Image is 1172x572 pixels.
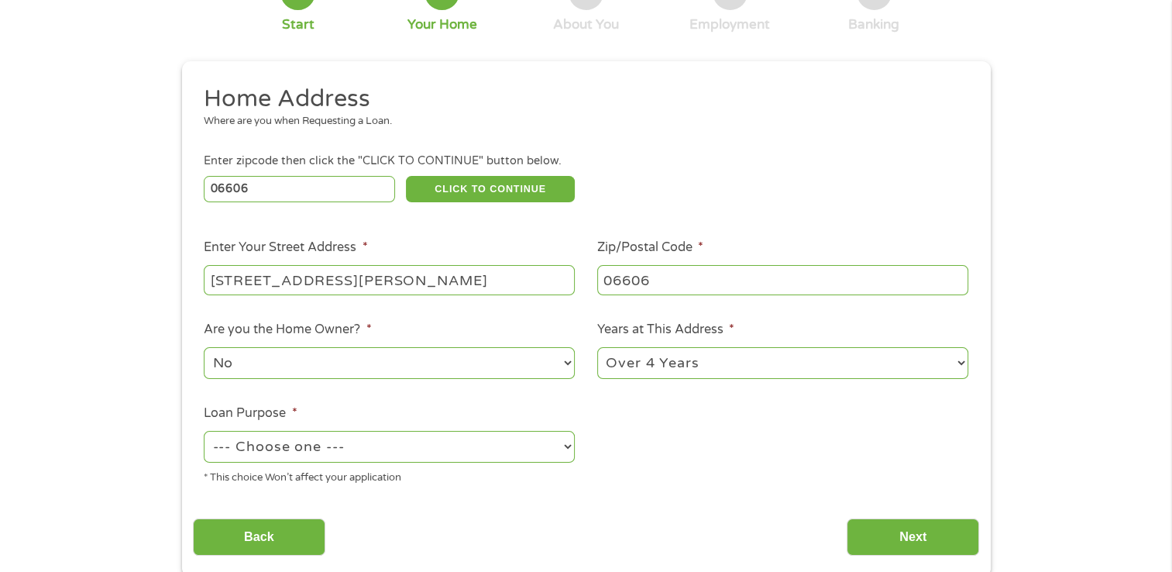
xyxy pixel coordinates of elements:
[204,239,367,256] label: Enter Your Street Address
[406,176,575,202] button: CLICK TO CONTINUE
[204,176,395,202] input: Enter Zipcode (e.g 01510)
[407,16,477,33] div: Your Home
[553,16,619,33] div: About You
[847,519,979,556] input: Next
[204,465,575,486] div: * This choice Won’t affect your application
[204,265,575,295] input: 1 Main Street
[848,16,899,33] div: Banking
[204,405,297,422] label: Loan Purpose
[597,239,703,256] label: Zip/Postal Code
[193,519,325,556] input: Back
[282,16,314,33] div: Start
[204,84,957,115] h2: Home Address
[204,153,968,170] div: Enter zipcode then click the "CLICK TO CONTINUE" button below.
[689,16,770,33] div: Employment
[204,114,957,129] div: Where are you when Requesting a Loan.
[597,322,734,338] label: Years at This Address
[204,322,371,338] label: Are you the Home Owner?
